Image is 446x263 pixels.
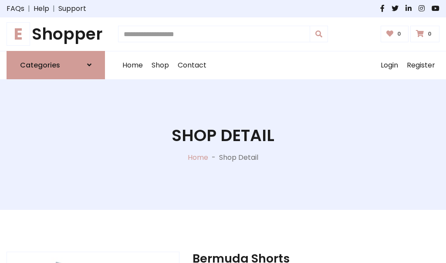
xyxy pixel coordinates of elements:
a: 0 [381,26,409,42]
span: E [7,22,30,46]
p: Shop Detail [219,152,258,163]
a: Home [188,152,208,162]
h1: Shopper [7,24,105,44]
span: | [49,3,58,14]
a: Home [118,51,147,79]
a: FAQs [7,3,24,14]
a: Contact [173,51,211,79]
span: 0 [426,30,434,38]
p: - [208,152,219,163]
a: Support [58,3,86,14]
a: Login [376,51,402,79]
a: Shop [147,51,173,79]
a: 0 [410,26,439,42]
span: 0 [395,30,403,38]
a: Help [34,3,49,14]
a: EShopper [7,24,105,44]
a: Categories [7,51,105,79]
h6: Categories [20,61,60,69]
h1: Shop Detail [172,126,274,145]
span: | [24,3,34,14]
a: Register [402,51,439,79]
